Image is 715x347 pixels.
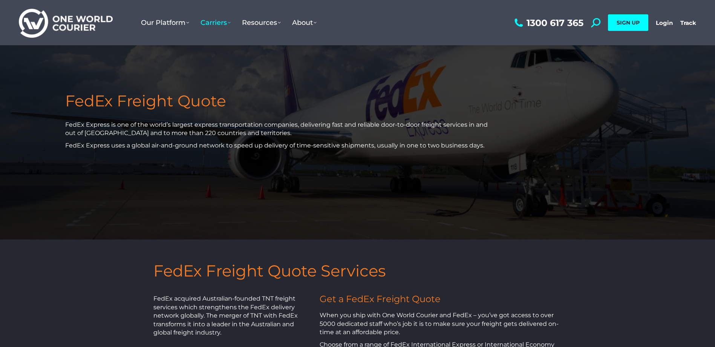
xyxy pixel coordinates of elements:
[65,141,489,150] p: FedEx Express uses a global air-and-ground network to speed up delivery of time-sensitive shipmen...
[195,11,236,34] a: Carriers
[513,18,583,28] a: 1300 617 365
[153,295,312,337] p: FedEx acquired Australian-founded TNT freight services which strengthens the FedEx delivery netwo...
[135,11,195,34] a: Our Platform
[236,11,286,34] a: Resources
[320,295,561,304] h2: Get a FedEx Freight Quote
[242,18,281,27] span: Resources
[201,18,231,27] span: Carriers
[292,18,317,27] span: About
[656,19,673,26] a: Login
[141,18,189,27] span: Our Platform
[19,8,113,38] img: One World Courier
[153,262,562,279] h3: FedEx Freight Quote Services
[65,92,489,109] h1: FedEx Freight Quote
[617,19,640,26] span: SIGN UP
[608,14,648,31] a: SIGN UP
[680,19,696,26] a: Track
[320,311,561,336] p: When you ship with One World Courier and FedEx – you’ve got access to over 5000 dedicated staff w...
[65,121,489,138] p: FedEx Express is one of the world’s largest express transportation companies, delivering fast and...
[286,11,322,34] a: About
